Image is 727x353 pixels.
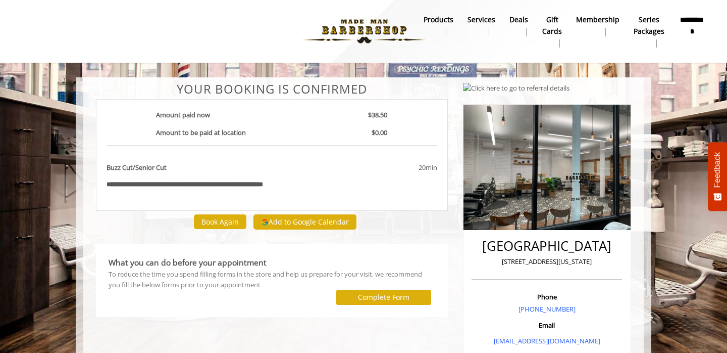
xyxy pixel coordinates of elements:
[468,14,495,25] b: Services
[109,269,435,290] div: To reduce the time you spend filling forms in the store and help us prepare for your visit, we re...
[518,304,576,314] a: [PHONE_NUMBER]
[156,128,246,137] b: Amount to be paid at location
[542,14,562,37] b: gift cards
[109,257,267,268] b: What you can do before your appointment
[368,110,387,119] b: $38.50
[474,322,619,329] h3: Email
[460,13,502,39] a: ServicesServices
[424,14,453,25] b: products
[417,13,460,39] a: Productsproducts
[576,14,619,25] b: Membership
[502,13,535,39] a: DealsDeals
[569,13,627,39] a: MembershipMembership
[474,239,619,253] h2: [GEOGRAPHIC_DATA]
[336,290,431,304] button: Complete Form
[96,82,448,96] center: Your Booking is confirmed
[372,128,387,137] b: $0.00
[107,162,167,173] b: Buzz Cut/Senior Cut
[634,14,664,37] b: Series packages
[535,13,569,50] a: Gift cardsgift cards
[358,293,409,301] label: Complete Form
[156,110,210,119] b: Amount paid now
[708,142,727,211] button: Feedback - Show survey
[474,293,619,300] h3: Phone
[194,214,246,229] button: Book Again
[509,14,528,25] b: Deals
[494,336,600,345] a: [EMAIL_ADDRESS][DOMAIN_NAME]
[474,256,619,267] p: [STREET_ADDRESS][US_STATE]
[627,13,671,50] a: Series packagesSeries packages
[713,152,722,188] span: Feedback
[463,83,569,94] img: Click here to go to referral details
[337,162,437,173] div: 20min
[253,214,356,230] button: Add to Google Calendar
[295,4,434,59] img: Made Man Barbershop logo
